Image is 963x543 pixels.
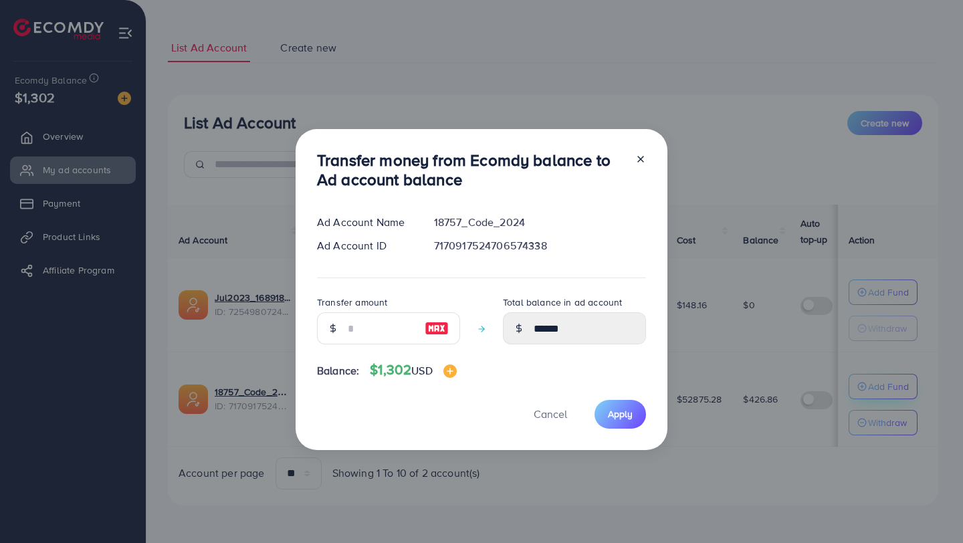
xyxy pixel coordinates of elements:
[906,483,953,533] iframe: Chat
[317,150,625,189] h3: Transfer money from Ecomdy balance to Ad account balance
[503,296,622,309] label: Total balance in ad account
[423,238,657,253] div: 7170917524706574338
[411,363,432,378] span: USD
[517,400,584,429] button: Cancel
[425,320,449,336] img: image
[534,407,567,421] span: Cancel
[595,400,646,429] button: Apply
[317,296,387,309] label: Transfer amount
[317,363,359,378] span: Balance:
[443,364,457,378] img: image
[423,215,657,230] div: 18757_Code_2024
[306,238,423,253] div: Ad Account ID
[370,362,456,378] h4: $1,302
[608,407,633,421] span: Apply
[306,215,423,230] div: Ad Account Name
